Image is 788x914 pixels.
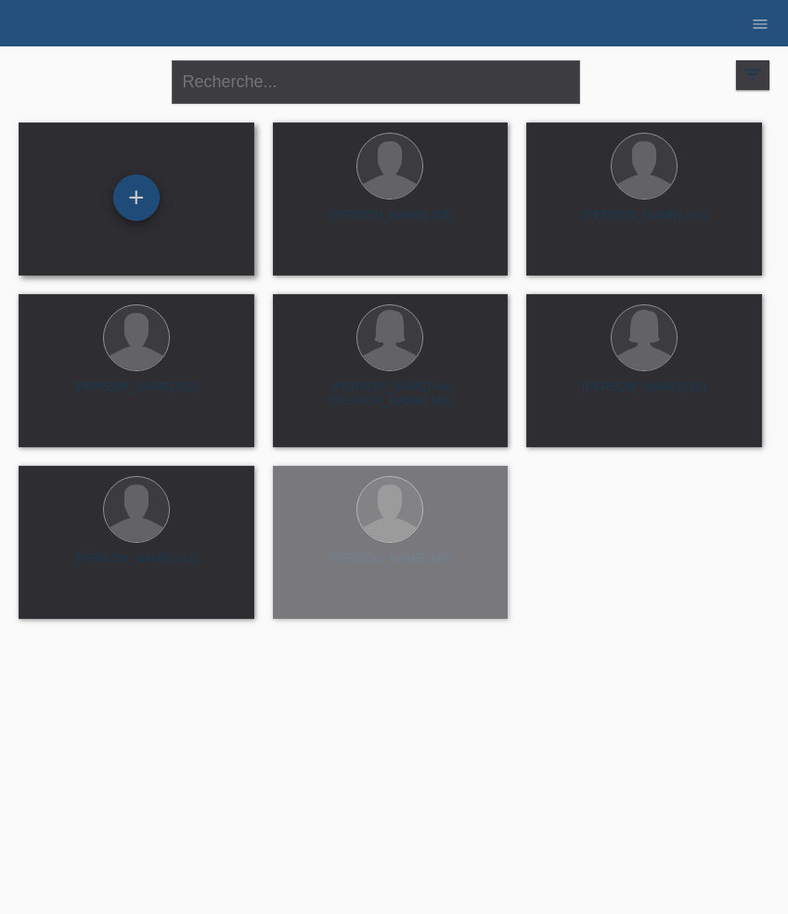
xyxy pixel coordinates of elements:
div: [PERSON_NAME] (43) [33,551,239,581]
div: [PERSON_NAME] (22) [33,380,239,409]
div: Enregistrer le client [114,182,159,213]
div: [PERSON_NAME] (46) [541,208,747,238]
div: [PERSON_NAME] (48) [288,208,494,238]
i: menu [751,15,769,33]
div: [PERSON_NAME] (41) [541,380,747,409]
div: [PERSON_NAME] (40) [288,551,494,581]
input: Recherche... [172,60,580,104]
i: filter_list [743,64,763,84]
div: [PERSON_NAME] Na [PERSON_NAME] (46) [288,380,494,409]
a: menu [742,18,779,29]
